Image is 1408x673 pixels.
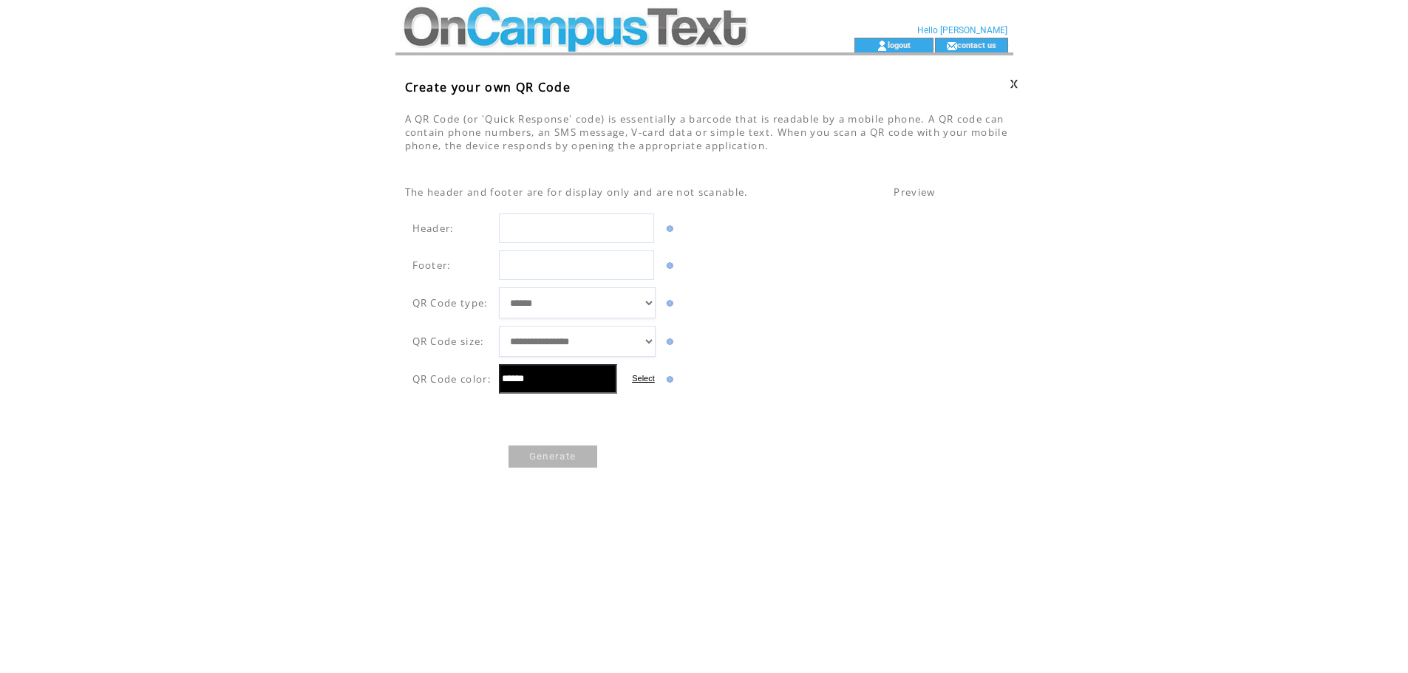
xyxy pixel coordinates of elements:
[957,40,996,49] a: contact us
[663,300,673,307] img: help.gif
[405,185,749,199] span: The header and footer are for display only and are not scanable.
[946,40,957,52] img: contact_us_icon.gif
[412,259,452,272] span: Footer:
[632,374,655,383] label: Select
[894,185,935,199] span: Preview
[412,372,492,386] span: QR Code color:
[412,222,455,235] span: Header:
[509,445,597,468] a: Generate
[412,335,485,348] span: QR Code size:
[663,225,673,232] img: help.gif
[405,79,571,95] span: Create your own QR Code
[663,376,673,383] img: help.gif
[405,112,1008,152] span: A QR Code (or 'Quick Response' code) is essentially a barcode that is readable by a mobile phone....
[877,40,888,52] img: account_icon.gif
[663,338,673,345] img: help.gif
[412,296,489,310] span: QR Code type:
[663,262,673,269] img: help.gif
[917,25,1007,35] span: Hello [PERSON_NAME]
[888,40,911,49] a: logout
